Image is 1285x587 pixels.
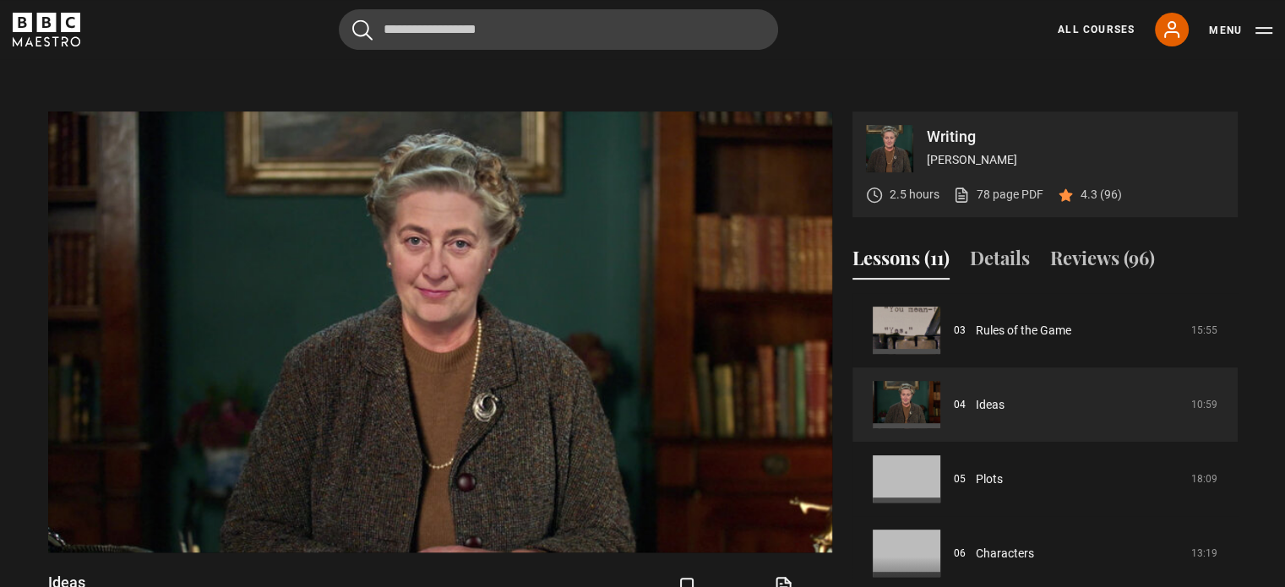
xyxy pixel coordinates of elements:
p: [PERSON_NAME] [927,151,1224,169]
button: Toggle navigation [1209,22,1272,39]
button: Lessons (11) [852,244,950,280]
a: Rules of the Game [976,322,1071,340]
a: Plots [976,470,1003,488]
a: All Courses [1058,22,1135,37]
input: Search [339,9,778,50]
p: 2.5 hours [890,186,939,204]
button: Reviews (96) [1050,244,1155,280]
svg: BBC Maestro [13,13,80,46]
a: Ideas [976,396,1005,414]
a: 78 page PDF [953,186,1043,204]
video-js: Video Player [48,111,832,552]
p: Writing [927,129,1224,144]
button: Details [970,244,1030,280]
p: 4.3 (96) [1081,186,1122,204]
a: Characters [976,545,1034,563]
button: Submit the search query [352,19,373,41]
